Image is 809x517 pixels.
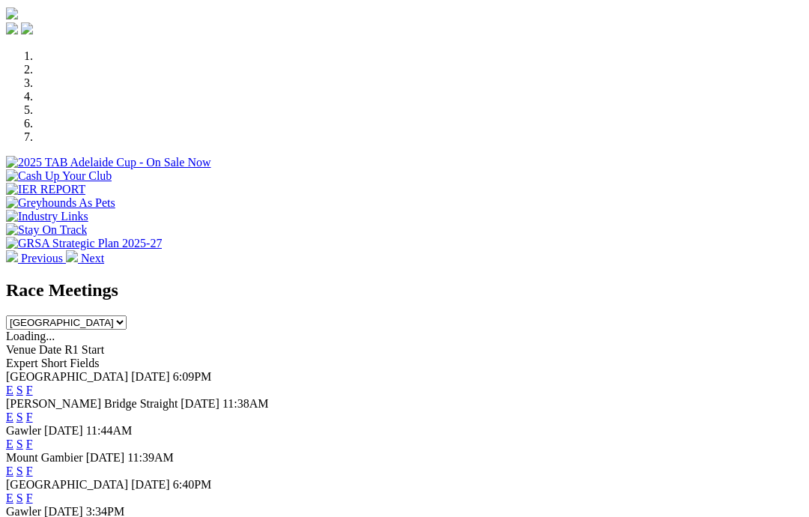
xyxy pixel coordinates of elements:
[6,223,87,237] img: Stay On Track
[173,370,212,383] span: 6:09PM
[6,478,128,491] span: [GEOGRAPHIC_DATA]
[6,250,18,262] img: chevron-left-pager-white.svg
[26,438,33,450] a: F
[66,250,78,262] img: chevron-right-pager-white.svg
[6,196,115,210] img: Greyhounds As Pets
[6,252,66,264] a: Previous
[70,357,99,369] span: Fields
[41,357,67,369] span: Short
[131,478,170,491] span: [DATE]
[6,357,38,369] span: Expert
[26,492,33,504] a: F
[16,411,23,423] a: S
[16,465,23,477] a: S
[173,478,212,491] span: 6:40PM
[222,397,269,410] span: 11:38AM
[6,7,18,19] img: logo-grsa-white.png
[16,492,23,504] a: S
[21,252,63,264] span: Previous
[131,370,170,383] span: [DATE]
[6,210,88,223] img: Industry Links
[44,424,83,437] span: [DATE]
[81,252,104,264] span: Next
[26,465,33,477] a: F
[127,451,174,464] span: 11:39AM
[21,22,33,34] img: twitter.svg
[6,438,13,450] a: E
[6,169,112,183] img: Cash Up Your Club
[6,492,13,504] a: E
[39,343,61,356] span: Date
[26,411,33,423] a: F
[6,411,13,423] a: E
[6,343,36,356] span: Venue
[6,424,41,437] span: Gawler
[86,424,133,437] span: 11:44AM
[6,465,13,477] a: E
[64,343,104,356] span: R1 Start
[16,438,23,450] a: S
[86,451,125,464] span: [DATE]
[6,183,85,196] img: IER REPORT
[181,397,219,410] span: [DATE]
[6,384,13,396] a: E
[6,370,128,383] span: [GEOGRAPHIC_DATA]
[6,22,18,34] img: facebook.svg
[6,280,803,300] h2: Race Meetings
[6,156,211,169] img: 2025 TAB Adelaide Cup - On Sale Now
[66,252,104,264] a: Next
[6,330,55,342] span: Loading...
[16,384,23,396] a: S
[6,397,178,410] span: [PERSON_NAME] Bridge Straight
[6,451,83,464] span: Mount Gambier
[6,237,162,250] img: GRSA Strategic Plan 2025-27
[26,384,33,396] a: F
